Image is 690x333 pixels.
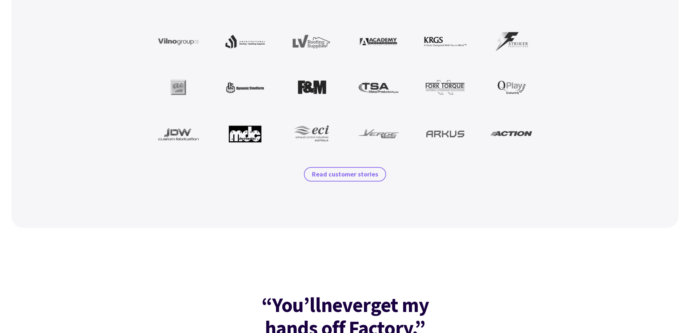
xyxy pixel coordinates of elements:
iframe: Chat Widget [569,255,690,333]
span: Read customer stories [312,170,378,179]
a: Read customer stories [304,167,386,182]
mark: never [321,293,371,316]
